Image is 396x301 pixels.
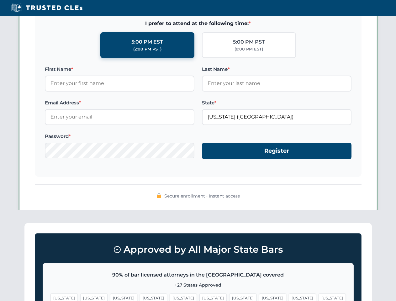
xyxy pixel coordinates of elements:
[164,193,240,199] span: Secure enrollment • Instant access
[50,282,346,288] p: +27 States Approved
[202,109,351,125] input: Florida (FL)
[133,46,161,52] div: (2:00 PM PST)
[202,76,351,91] input: Enter your last name
[202,99,351,107] label: State
[45,99,194,107] label: Email Address
[9,3,84,13] img: Trusted CLEs
[45,66,194,73] label: First Name
[45,133,194,140] label: Password
[156,193,161,198] img: 🔒
[45,109,194,125] input: Enter your email
[50,271,346,279] p: 90% of bar licensed attorneys in the [GEOGRAPHIC_DATA] covered
[45,19,351,28] span: I prefer to attend at the following time:
[202,66,351,73] label: Last Name
[235,46,263,52] div: (8:00 PM EST)
[131,38,163,46] div: 5:00 PM EST
[233,38,265,46] div: 5:00 PM PST
[202,143,351,159] button: Register
[43,241,354,258] h3: Approved by All Major State Bars
[45,76,194,91] input: Enter your first name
